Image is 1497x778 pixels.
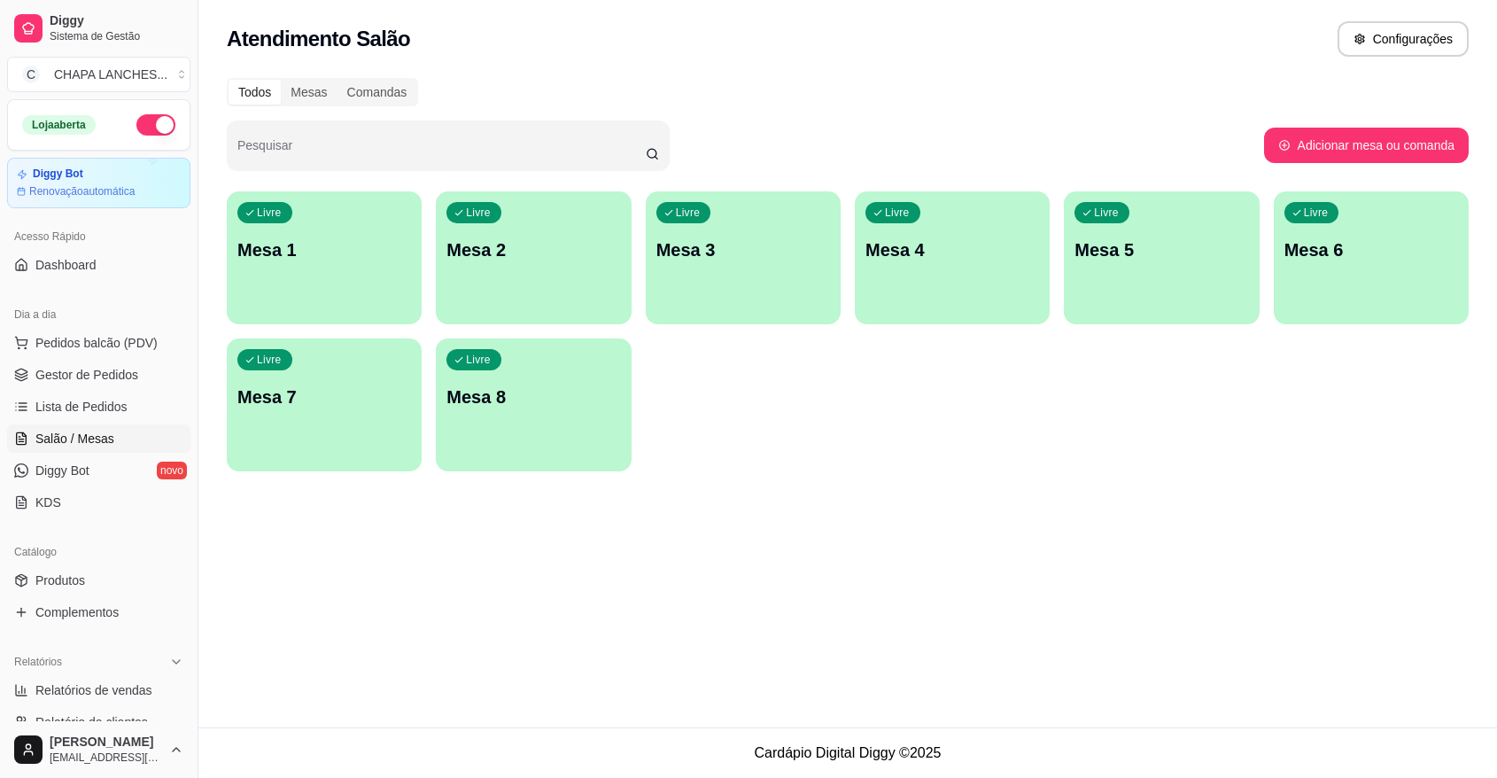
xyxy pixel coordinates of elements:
div: Todos [229,80,281,105]
p: Livre [1304,206,1329,220]
button: LivreMesa 2 [436,191,631,324]
button: LivreMesa 3 [646,191,841,324]
article: Renovação automática [29,184,135,198]
button: Alterar Status [136,114,175,136]
article: Diggy Bot [33,167,83,181]
p: Mesa 5 [1074,237,1248,262]
p: Mesa 7 [237,385,411,409]
div: Catálogo [7,538,190,566]
a: Dashboard [7,251,190,279]
p: Mesa 4 [865,237,1039,262]
span: C [22,66,40,83]
footer: Cardápio Digital Diggy © 2025 [198,727,1497,778]
span: Produtos [35,572,85,589]
button: LivreMesa 4 [855,191,1050,324]
div: Dia a dia [7,300,190,329]
button: Select a team [7,57,190,92]
span: Gestor de Pedidos [35,366,138,384]
a: Diggy BotRenovaçãoautomática [7,158,190,208]
a: Gestor de Pedidos [7,361,190,389]
p: Livre [676,206,701,220]
a: Diggy Botnovo [7,456,190,485]
button: Configurações [1338,21,1469,57]
p: Mesa 1 [237,237,411,262]
span: [EMAIL_ADDRESS][DOMAIN_NAME] [50,751,162,765]
p: Mesa 8 [446,385,620,409]
p: Mesa 2 [446,237,620,262]
span: Relatórios de vendas [35,681,152,699]
span: Sistema de Gestão [50,29,183,43]
div: Mesas [281,80,337,105]
input: Pesquisar [237,144,646,161]
button: Pedidos balcão (PDV) [7,329,190,357]
a: Lista de Pedidos [7,393,190,421]
a: Salão / Mesas [7,424,190,453]
p: Livre [1094,206,1119,220]
a: Produtos [7,566,190,595]
span: Diggy Bot [35,462,89,479]
span: Dashboard [35,256,97,274]
span: Relatório de clientes [35,713,148,731]
button: LivreMesa 1 [227,191,422,324]
div: Comandas [337,80,417,105]
p: Livre [885,206,910,220]
a: Relatório de clientes [7,708,190,736]
span: Lista de Pedidos [35,398,128,416]
span: Pedidos balcão (PDV) [35,334,158,352]
button: LivreMesa 8 [436,338,631,471]
p: Mesa 3 [656,237,830,262]
div: Loja aberta [22,115,96,135]
span: Relatórios [14,655,62,669]
a: Complementos [7,598,190,626]
p: Livre [257,206,282,220]
div: Acesso Rápido [7,222,190,251]
button: LivreMesa 6 [1274,191,1469,324]
button: LivreMesa 5 [1064,191,1259,324]
h2: Atendimento Salão [227,25,410,53]
div: CHAPA LANCHES ... [54,66,167,83]
a: Relatórios de vendas [7,676,190,704]
button: LivreMesa 7 [227,338,422,471]
span: Complementos [35,603,119,621]
a: KDS [7,488,190,517]
p: Mesa 6 [1284,237,1458,262]
button: [PERSON_NAME][EMAIL_ADDRESS][DOMAIN_NAME] [7,728,190,771]
button: Adicionar mesa ou comanda [1264,128,1469,163]
span: KDS [35,494,61,511]
p: Livre [466,206,491,220]
span: Diggy [50,13,183,29]
p: Livre [466,353,491,367]
a: DiggySistema de Gestão [7,7,190,50]
p: Livre [257,353,282,367]
span: [PERSON_NAME] [50,735,162,751]
span: Salão / Mesas [35,430,114,447]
